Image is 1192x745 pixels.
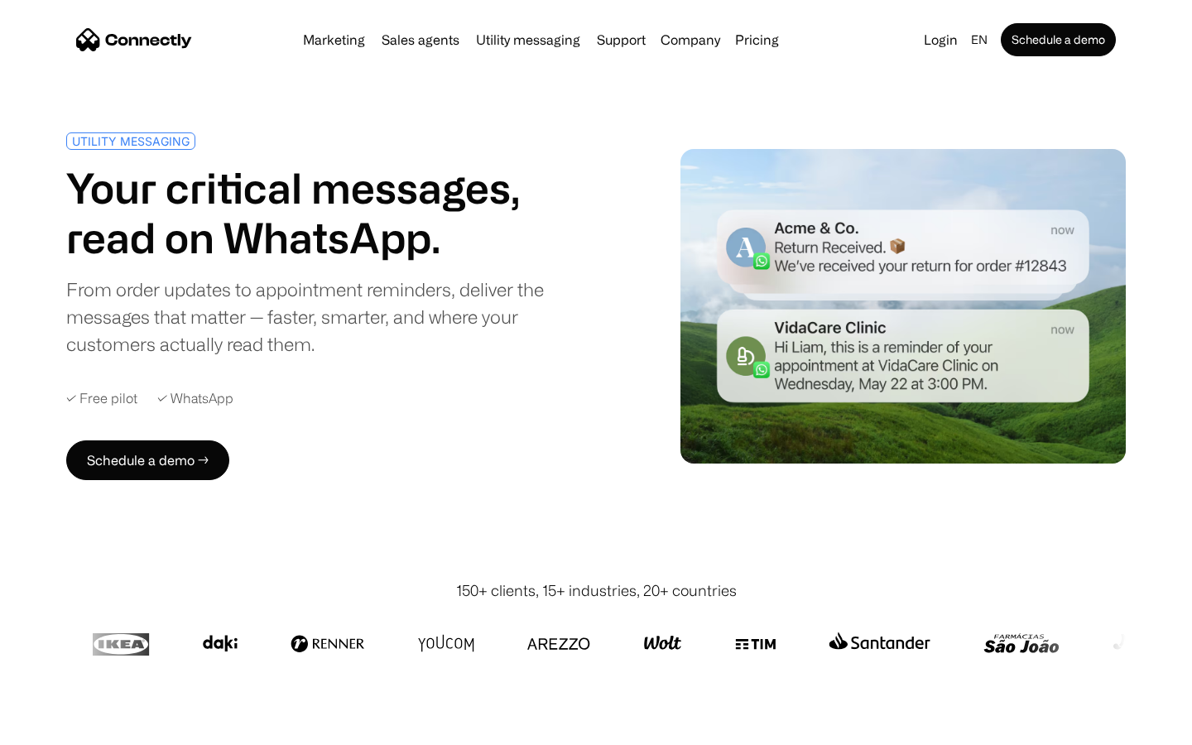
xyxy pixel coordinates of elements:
a: Support [590,33,652,46]
a: Utility messaging [469,33,587,46]
a: Pricing [728,33,786,46]
div: UTILITY MESSAGING [72,135,190,147]
aside: Language selected: English [17,714,99,739]
a: Login [917,28,964,51]
a: Sales agents [375,33,466,46]
div: 150+ clients, 15+ industries, 20+ countries [456,579,737,602]
div: en [971,28,988,51]
div: ✓ Free pilot [66,391,137,406]
a: Schedule a demo → [66,440,229,480]
div: Company [661,28,720,51]
div: ✓ WhatsApp [157,391,233,406]
h1: Your critical messages, read on WhatsApp. [66,163,589,262]
a: Schedule a demo [1001,23,1116,56]
div: From order updates to appointment reminders, deliver the messages that matter — faster, smarter, ... [66,276,589,358]
ul: Language list [33,716,99,739]
a: Marketing [296,33,372,46]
